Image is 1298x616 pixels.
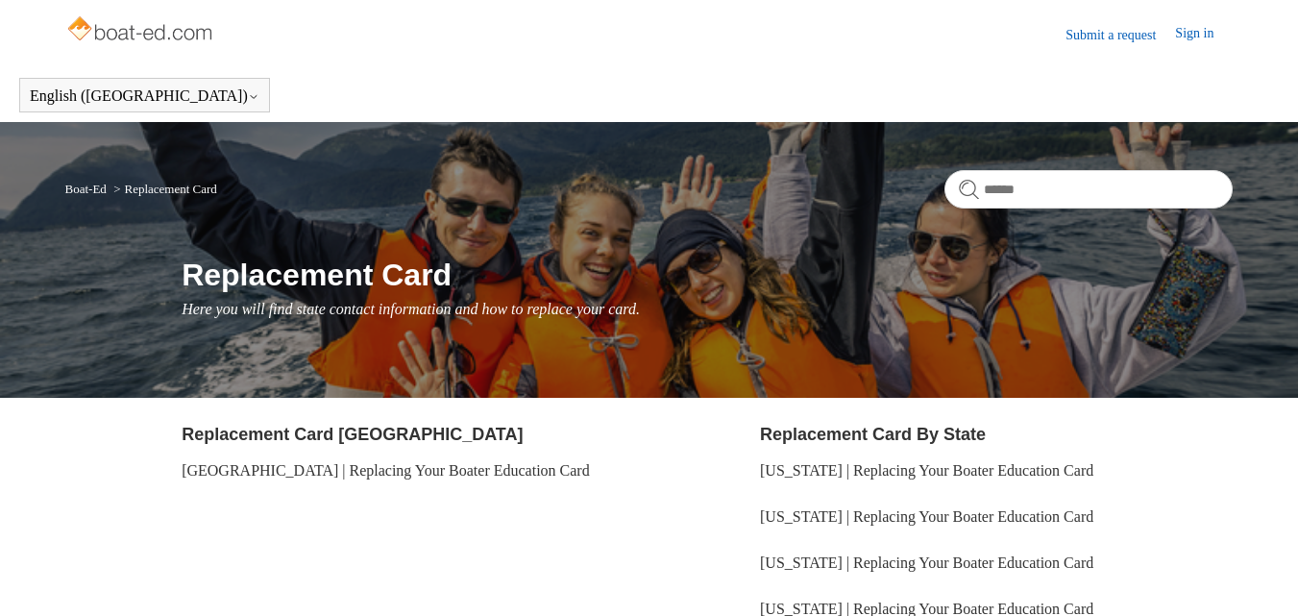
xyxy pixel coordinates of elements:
a: [US_STATE] | Replacing Your Boater Education Card [760,554,1093,571]
a: [US_STATE] | Replacing Your Boater Education Card [760,462,1093,479]
img: Boat-Ed Help Center home page [65,12,218,50]
input: Search [944,170,1233,209]
li: Replacement Card [110,182,217,196]
a: Boat-Ed [65,182,107,196]
p: Here you will find state contact information and how to replace your card. [182,298,1233,321]
h1: Replacement Card [182,252,1233,298]
button: English ([GEOGRAPHIC_DATA]) [30,87,259,105]
a: Replacement Card By State [760,425,986,444]
a: Submit a request [1065,25,1175,45]
a: Sign in [1175,23,1233,46]
a: [US_STATE] | Replacing Your Boater Education Card [760,508,1093,525]
a: Replacement Card [GEOGRAPHIC_DATA] [182,425,523,444]
a: [GEOGRAPHIC_DATA] | Replacing Your Boater Education Card [182,462,590,479]
li: Boat-Ed [65,182,110,196]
